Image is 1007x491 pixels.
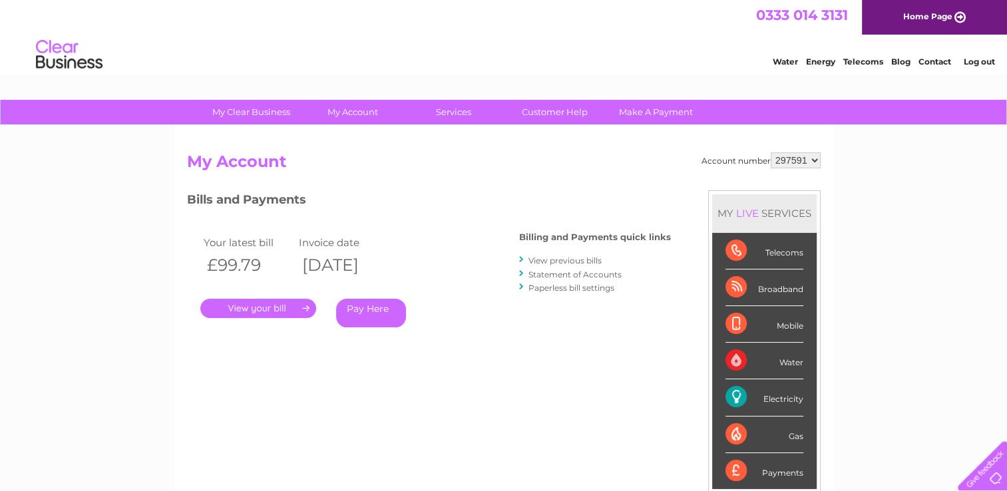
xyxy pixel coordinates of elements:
[725,306,803,343] div: Mobile
[963,57,994,67] a: Log out
[528,255,602,265] a: View previous bills
[725,416,803,453] div: Gas
[725,379,803,416] div: Electricity
[725,233,803,269] div: Telecoms
[200,299,316,318] a: .
[200,251,296,279] th: £99.79
[196,100,306,124] a: My Clear Business
[806,57,835,67] a: Energy
[725,269,803,306] div: Broadband
[187,152,821,178] h2: My Account
[733,207,761,220] div: LIVE
[773,57,798,67] a: Water
[200,234,296,251] td: Your latest bill
[891,57,910,67] a: Blog
[336,299,406,327] a: Pay Here
[298,100,407,124] a: My Account
[918,57,951,67] a: Contact
[296,234,391,251] td: Invoice date
[601,100,711,124] a: Make A Payment
[843,57,883,67] a: Telecoms
[190,7,819,65] div: Clear Business is a trading name of Verastar Limited (registered in [GEOGRAPHIC_DATA] No. 3667643...
[528,283,614,293] a: Paperless bill settings
[702,152,821,168] div: Account number
[756,7,848,23] a: 0333 014 3131
[187,190,671,214] h3: Bills and Payments
[399,100,508,124] a: Services
[296,251,391,279] th: [DATE]
[712,194,817,232] div: MY SERVICES
[528,269,622,279] a: Statement of Accounts
[500,100,610,124] a: Customer Help
[725,343,803,379] div: Water
[519,232,671,242] h4: Billing and Payments quick links
[725,453,803,489] div: Payments
[35,35,103,75] img: logo.png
